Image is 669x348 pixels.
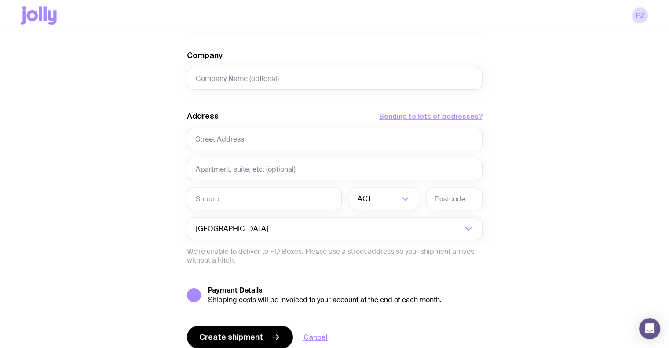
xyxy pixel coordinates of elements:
span: Create shipment [199,332,263,342]
a: Cancel [303,332,328,342]
span: [GEOGRAPHIC_DATA] [196,217,270,240]
div: Search for option [349,187,419,210]
input: Search for option [270,217,462,240]
div: Open Intercom Messenger [639,318,660,339]
input: Street Address [187,128,483,150]
span: ACT [358,187,373,210]
input: Apartment, suite, etc. (optional) [187,158,483,180]
h5: Payment Details [208,286,483,295]
label: Address [187,111,219,121]
button: Sending to lots of addresses? [379,111,483,121]
input: Suburb [187,187,342,210]
input: Search for option [373,187,399,210]
div: Shipping costs will be invoiced to your account at the end of each month. [208,296,483,304]
input: Company Name (optional) [187,67,483,90]
label: Company [187,50,223,61]
input: Postcode [426,187,483,210]
a: FZ [632,7,648,23]
p: We’re unable to deliver to PO Boxes. Please use a street address so your shipment arrives without... [187,247,483,265]
div: Search for option [187,217,483,240]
